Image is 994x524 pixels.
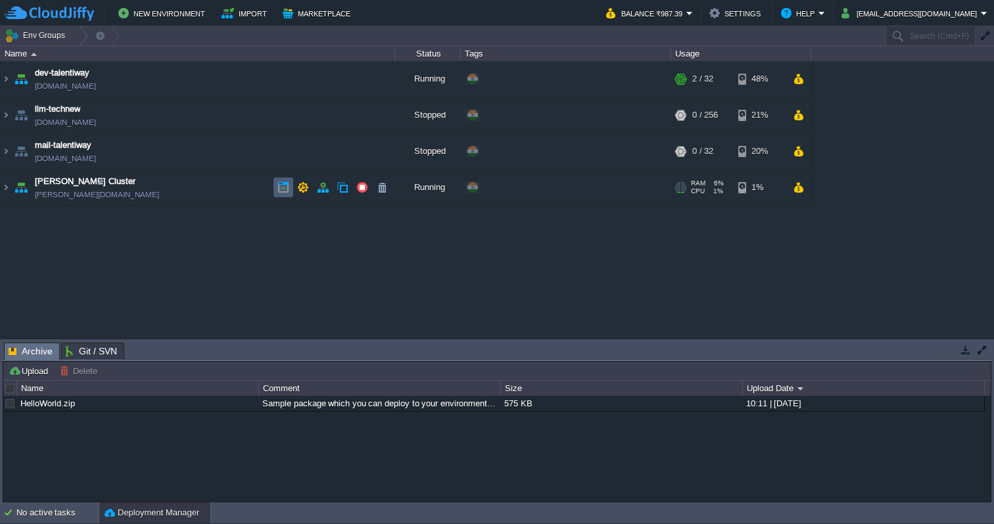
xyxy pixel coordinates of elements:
div: No active tasks [16,502,99,523]
button: Delete [60,365,101,377]
div: 48% [738,61,781,97]
span: Git / SVN [66,343,117,359]
a: [PERSON_NAME][DOMAIN_NAME] [35,188,159,201]
a: dev-talentiway [35,66,89,80]
span: 1% [710,187,723,195]
button: Deployment Manager [105,506,199,519]
div: Upload Date [744,381,984,396]
div: 575 KB [501,396,742,411]
div: Status [396,46,460,61]
div: 1% [738,170,781,205]
img: AMDAwAAAACH5BAEAAAAALAAAAAABAAEAAAICRAEAOw== [1,133,11,169]
div: 0 / 32 [692,133,713,169]
a: mail-talentiway [35,139,91,152]
img: AMDAwAAAACH5BAEAAAAALAAAAAABAAEAAAICRAEAOw== [12,61,30,97]
span: RAM [691,179,705,187]
button: [EMAIL_ADDRESS][DOMAIN_NAME] [841,5,981,21]
img: AMDAwAAAACH5BAEAAAAALAAAAAABAAEAAAICRAEAOw== [1,97,11,133]
img: AMDAwAAAACH5BAEAAAAALAAAAAABAAEAAAICRAEAOw== [12,97,30,133]
div: 0 / 256 [692,97,718,133]
div: Name [1,46,394,61]
div: 10:11 | [DATE] [743,396,983,411]
span: 6% [711,179,724,187]
div: Running [395,61,461,97]
div: Size [502,381,742,396]
div: 21% [738,97,781,133]
div: Sample package which you can deploy to your environment. Feel free to delete and upload a package... [259,396,500,411]
a: [DOMAIN_NAME] [35,80,96,93]
iframe: chat widget [939,471,981,511]
div: Comment [260,381,500,396]
a: [DOMAIN_NAME] [35,152,96,165]
img: AMDAwAAAACH5BAEAAAAALAAAAAABAAEAAAICRAEAOw== [31,53,37,56]
a: HelloWorld.zip [20,398,75,408]
span: Archive [9,343,53,360]
button: Help [781,5,818,21]
button: Balance ₹987.39 [606,5,686,21]
span: [DOMAIN_NAME] [35,116,96,129]
div: Running [395,170,461,205]
img: AMDAwAAAACH5BAEAAAAALAAAAAABAAEAAAICRAEAOw== [12,170,30,205]
a: [PERSON_NAME] Cluster [35,175,135,188]
img: AMDAwAAAACH5BAEAAAAALAAAAAABAAEAAAICRAEAOw== [1,170,11,205]
button: New Environment [118,5,209,21]
div: Tags [461,46,671,61]
div: Stopped [395,97,461,133]
div: Name [18,381,258,396]
span: CPU [691,187,705,195]
img: AMDAwAAAACH5BAEAAAAALAAAAAABAAEAAAICRAEAOw== [12,133,30,169]
div: 20% [738,133,781,169]
button: Settings [709,5,765,21]
button: Upload [9,365,52,377]
img: AMDAwAAAACH5BAEAAAAALAAAAAABAAEAAAICRAEAOw== [1,61,11,97]
div: Stopped [395,133,461,169]
img: CloudJiffy [5,5,94,22]
div: Usage [672,46,811,61]
div: 2 / 32 [692,61,713,97]
button: Env Groups [5,26,70,45]
a: llm-technew [35,103,80,116]
button: Import [222,5,271,21]
button: Marketplace [283,5,354,21]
